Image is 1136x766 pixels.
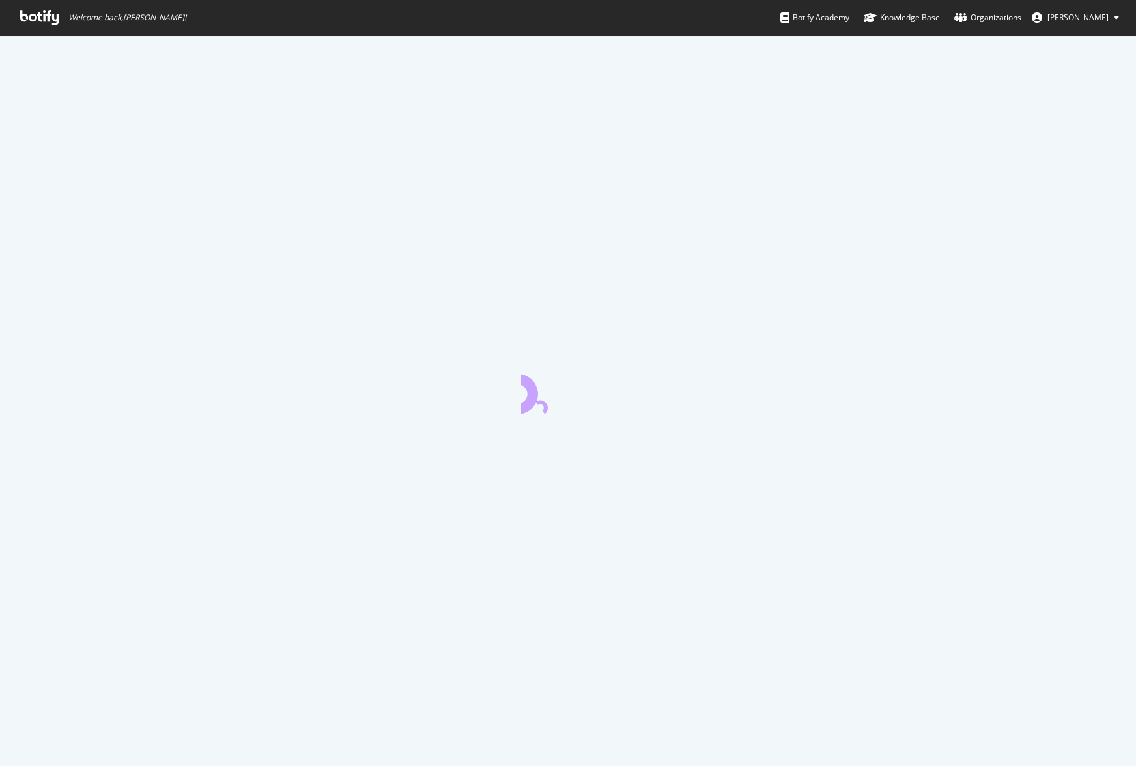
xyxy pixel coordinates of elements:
div: Botify Academy [780,11,849,24]
span: Brunel Dimitri [1047,12,1109,23]
span: Welcome back, [PERSON_NAME] ! [68,12,186,23]
button: [PERSON_NAME] [1021,7,1129,28]
div: Knowledge Base [864,11,940,24]
div: animation [521,367,615,414]
div: Organizations [954,11,1021,24]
